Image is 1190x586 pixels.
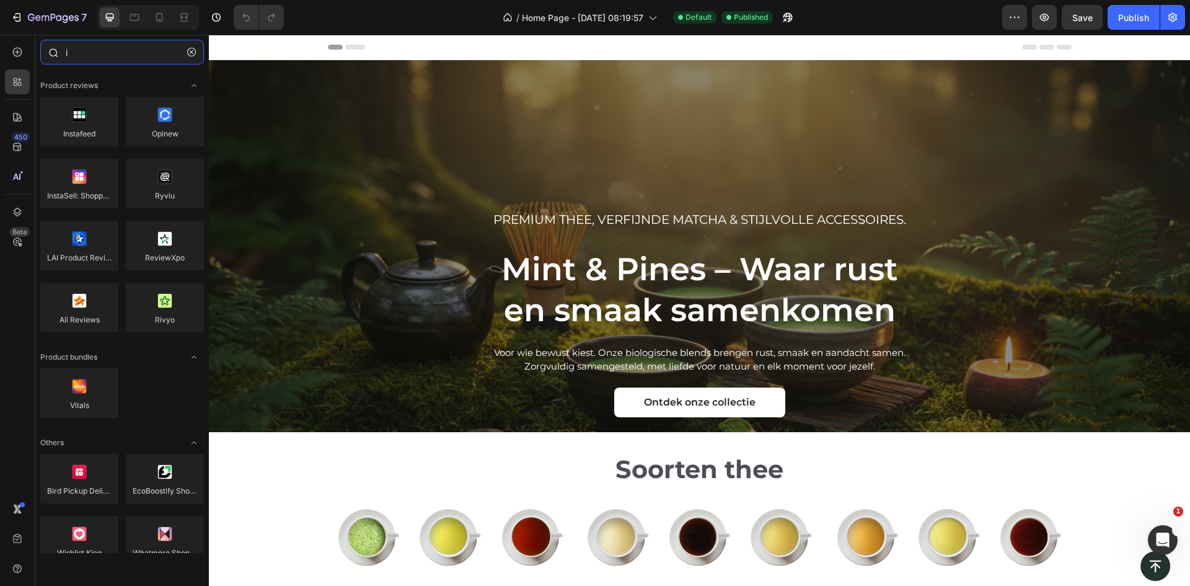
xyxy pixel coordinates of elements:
a: Image Title [618,462,700,544]
p: Ontdek onze collectie [435,360,547,375]
a: Image Title [450,462,532,544]
h1: Mint & Pines – Waar rust en smaak samenkomen [274,213,708,298]
img: Alt Image [699,462,781,544]
a: Image Title [781,462,863,544]
div: 450 [12,132,30,142]
p: Voor wie bewust kiest. Onze biologische blends brengen rust, smaak en aandacht samen. Zorgvuldig ... [275,311,707,339]
span: Home Page - [DATE] 08:19:57 [522,11,643,24]
div: Undo/Redo [234,5,284,30]
span: / [516,11,519,24]
span: Product bundles [40,352,97,363]
iframe: Design area [209,35,1190,586]
img: Alt Image [119,462,201,544]
button: Save [1062,5,1103,30]
span: Others [40,437,64,448]
a: Image Title [531,462,613,544]
button: 7 [5,5,92,30]
span: Toggle open [184,347,204,367]
span: Save [1072,12,1093,23]
iframe: Intercom live chat [1148,525,1178,555]
button: Publish [1108,5,1160,30]
span: Published [734,12,768,23]
img: Alt Image [781,462,863,544]
a: Image Title [368,462,450,544]
p: 7 [81,10,87,25]
a: Image Title [699,462,781,544]
img: Alt Image [618,462,700,544]
a: Image Title [200,462,282,544]
img: Alt Image [531,462,613,544]
span: 1 [1173,507,1183,517]
a: Image Title [119,462,201,544]
p: Premium thee, verfijnde matcha & stijlvolle accessoires. [275,175,707,194]
span: Product reviews [40,80,98,91]
span: Toggle open [184,433,204,453]
span: Default [685,12,712,23]
img: Alt Image [450,462,532,544]
span: Toggle open [184,76,204,95]
a: Image Title [282,462,364,544]
strong: Soorten thee [407,419,575,450]
div: Publish [1118,11,1149,24]
input: Search Shopify Apps [40,40,204,64]
img: Alt Image [282,462,364,544]
div: Beta [9,227,30,237]
img: Alt Image [200,462,282,544]
img: Alt Image [368,462,450,544]
a: Ontdek onze collectie [405,353,576,383]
